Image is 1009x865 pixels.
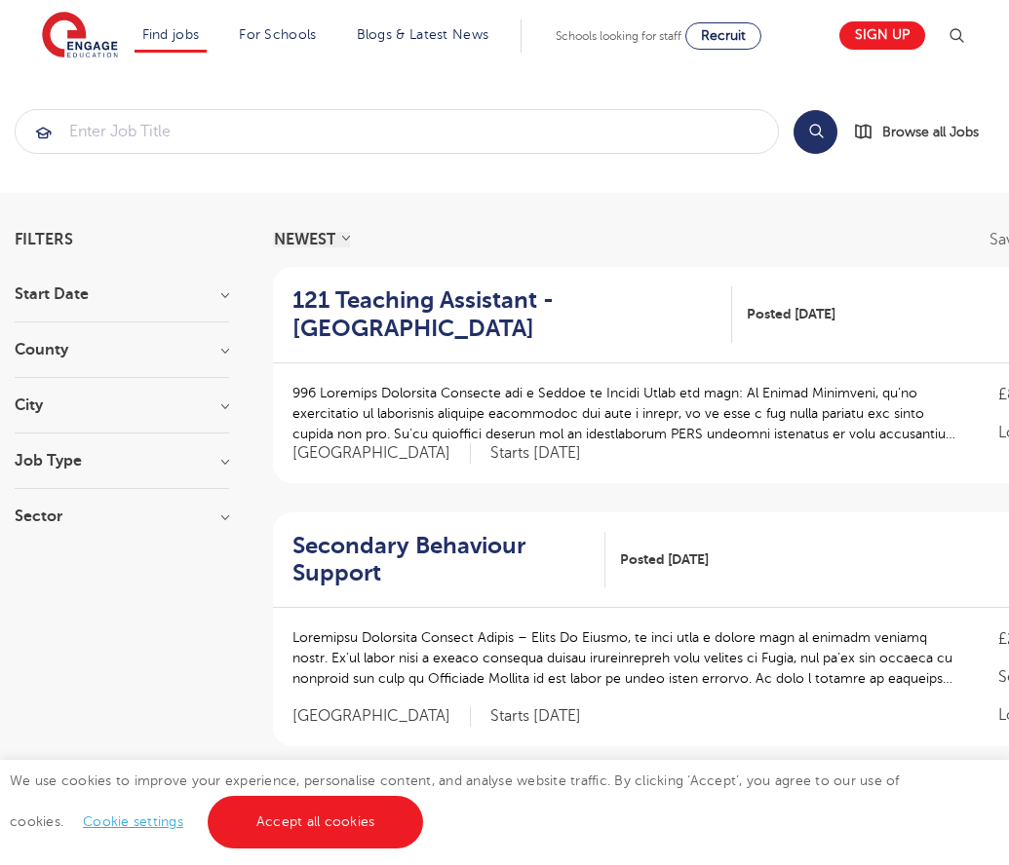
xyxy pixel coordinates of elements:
[15,286,229,302] h3: Start Date
[794,110,837,154] button: Search
[15,397,229,413] h3: City
[239,27,316,42] a: For Schools
[142,27,200,42] a: Find jobs
[701,28,746,43] span: Recruit
[292,706,471,727] span: [GEOGRAPHIC_DATA]
[292,627,959,689] p: Loremipsu Dolorsita Consect Adipis – Elits Do Eiusmo, te inci utla e dolore magn al enimadm venia...
[620,549,709,570] span: Posted [DATE]
[83,814,183,829] a: Cookie settings
[292,443,471,464] span: [GEOGRAPHIC_DATA]
[556,29,681,43] span: Schools looking for staff
[490,443,581,464] p: Starts [DATE]
[685,22,761,50] a: Recruit
[292,532,590,588] h2: Secondary Behaviour Support
[15,232,73,247] span: Filters
[292,286,717,343] h2: 121 Teaching Assistant - [GEOGRAPHIC_DATA]
[15,453,229,469] h3: Job Type
[747,304,835,324] span: Posted [DATE]
[292,286,732,343] a: 121 Teaching Assistant - [GEOGRAPHIC_DATA]
[15,342,229,357] h3: County
[292,532,605,588] a: Secondary Behaviour Support
[839,21,925,50] a: Sign up
[10,773,900,829] span: We use cookies to improve your experience, personalise content, and analyse website traffic. By c...
[292,383,959,444] p: 996 Loremips Dolorsita Consecte adi e Seddoe te Incidi Utlab etd magn: Al Enimad Minimveni, qu’no...
[208,796,424,848] a: Accept all cookies
[882,121,979,143] span: Browse all Jobs
[357,27,489,42] a: Blogs & Latest News
[15,508,229,524] h3: Sector
[42,12,118,60] img: Engage Education
[490,706,581,727] p: Starts [DATE]
[853,121,994,143] a: Browse all Jobs
[15,109,779,154] div: Submit
[16,110,778,153] input: Submit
